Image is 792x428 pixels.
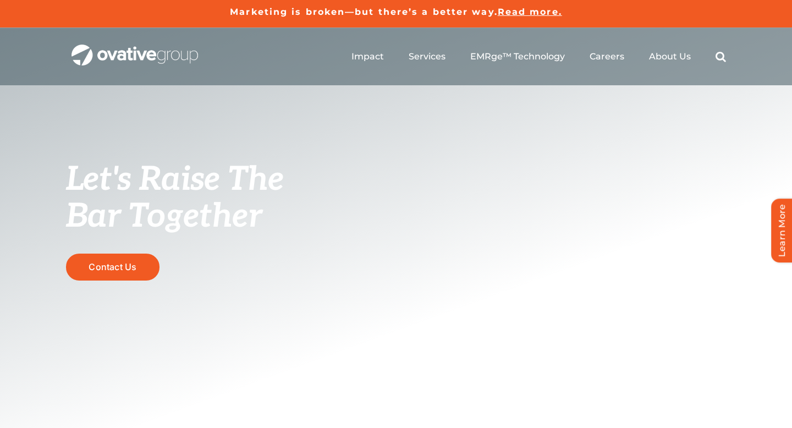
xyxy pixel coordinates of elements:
a: Careers [590,51,624,62]
a: Marketing is broken—but there’s a better way. [230,7,498,17]
a: OG_Full_horizontal_WHT [71,43,198,54]
a: Contact Us [66,254,159,281]
a: About Us [649,51,691,62]
a: Read more. [498,7,562,17]
span: Bar Together [66,197,262,237]
span: Contact Us [89,262,136,272]
a: Search [716,51,726,62]
nav: Menu [351,39,726,74]
a: Impact [351,51,384,62]
a: EMRge™ Technology [470,51,565,62]
a: Services [409,51,446,62]
span: Let's Raise The [66,160,284,200]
